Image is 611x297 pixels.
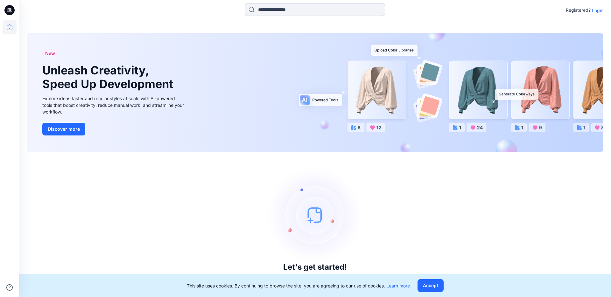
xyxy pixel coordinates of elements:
h1: Unleash Creativity, Speed Up Development [42,64,176,91]
a: Learn more [386,283,410,288]
p: Registered? [566,6,591,14]
p: This site uses cookies. By continuing to browse the site, you are agreeing to our use of cookies. [187,282,410,289]
a: Discover more [42,123,186,135]
div: Explore ideas faster and recolor styles at scale with AI-powered tools that boost creativity, red... [42,95,186,115]
h3: Let's get started! [283,263,347,272]
img: empty-state-image.svg [267,167,363,263]
p: Login [592,7,603,14]
span: New [45,50,55,57]
button: Accept [418,279,444,292]
button: Discover more [42,123,85,135]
